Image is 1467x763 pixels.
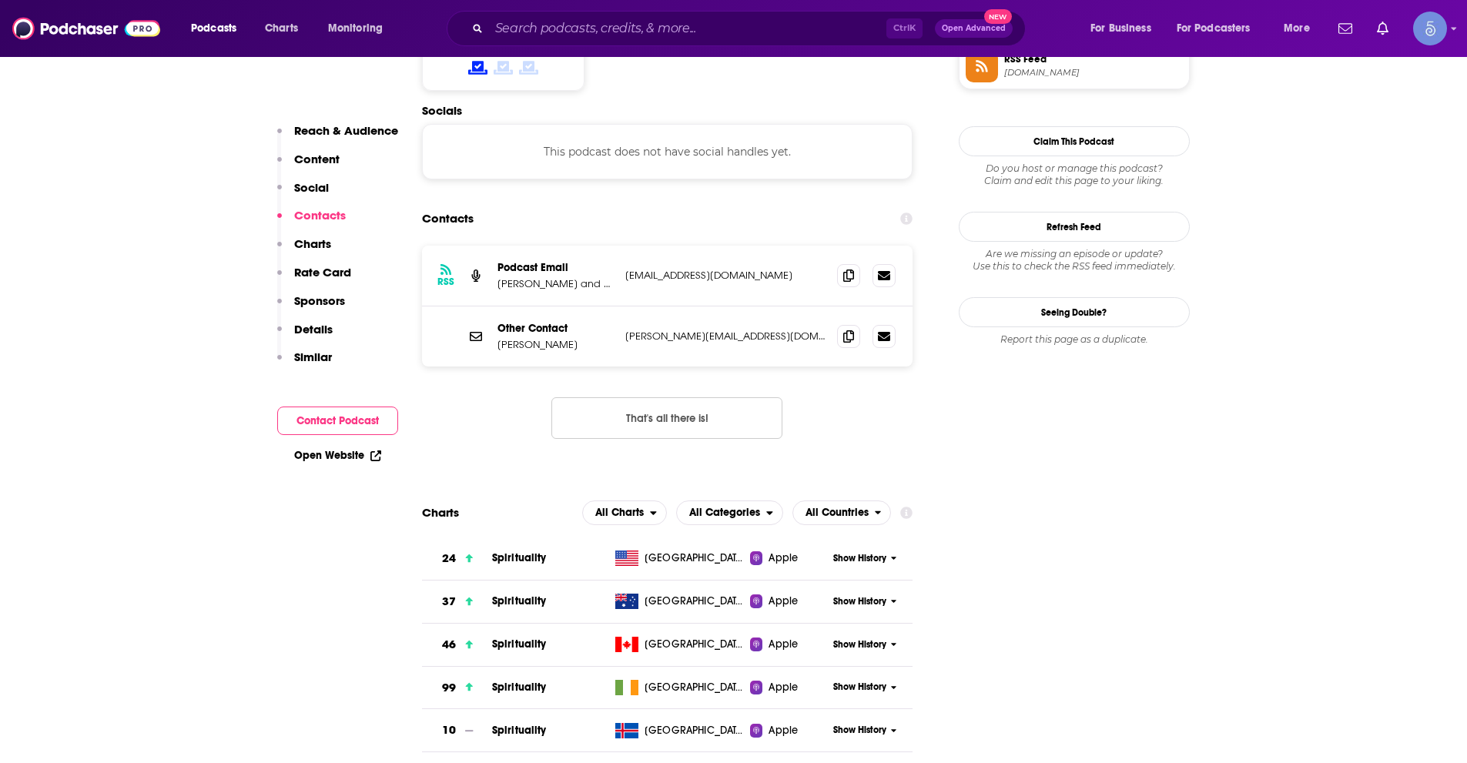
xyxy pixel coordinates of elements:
[442,550,456,567] h3: 24
[277,265,351,293] button: Rate Card
[750,680,828,695] a: Apple
[828,681,902,694] button: Show History
[422,103,913,118] h2: Socials
[959,212,1190,242] button: Refresh Feed
[959,126,1190,156] button: Claim This Podcast
[277,236,331,265] button: Charts
[750,637,828,652] a: Apple
[959,297,1190,327] a: Seeing Double?
[806,507,869,518] span: All Countries
[422,124,913,179] div: This podcast does not have social handles yet.
[294,180,329,195] p: Social
[959,162,1190,187] div: Claim and edit this page to your liking.
[294,322,333,336] p: Details
[769,723,798,738] span: Apple
[492,551,547,564] a: Spirituality
[966,50,1183,82] a: RSS Feed[DOMAIN_NAME]
[676,500,783,525] button: open menu
[492,681,547,694] a: Spirituality
[277,152,340,180] button: Content
[437,276,454,288] h3: RSS
[959,162,1190,175] span: Do you host or manage this podcast?
[277,293,345,322] button: Sponsors
[191,18,236,39] span: Podcasts
[769,550,798,566] span: Apple
[595,507,644,518] span: All Charts
[1167,16,1273,41] button: open menu
[645,594,745,609] span: Australia
[750,550,828,566] a: Apple
[422,505,459,520] h2: Charts
[497,261,613,274] p: Podcast Email
[1004,67,1183,79] span: thegratefulmessenger.com
[294,152,340,166] p: Content
[422,709,492,751] a: 10
[625,330,826,343] p: [PERSON_NAME][EMAIL_ADDRESS][DOMAIN_NAME]
[886,18,923,38] span: Ctrl K
[645,637,745,652] span: Canada
[294,208,346,223] p: Contacts
[1332,15,1358,42] a: Show notifications dropdown
[277,123,398,152] button: Reach & Audience
[1177,18,1251,39] span: For Podcasters
[492,594,547,607] span: Spirituality
[935,19,1013,38] button: Open AdvancedNew
[689,507,760,518] span: All Categories
[277,350,332,378] button: Similar
[497,277,613,290] p: [PERSON_NAME] and [PERSON_NAME]
[489,16,886,41] input: Search podcasts, credits, & more...
[1090,18,1151,39] span: For Business
[645,723,745,738] span: Iceland
[497,338,613,351] p: [PERSON_NAME]
[769,637,798,652] span: Apple
[277,208,346,236] button: Contacts
[833,595,886,608] span: Show History
[625,269,826,282] p: [EMAIL_ADDRESS][DOMAIN_NAME]
[12,14,160,43] img: Podchaser - Follow, Share and Rate Podcasts
[277,407,398,435] button: Contact Podcast
[609,594,750,609] a: [GEOGRAPHIC_DATA]
[277,180,329,209] button: Social
[1413,12,1447,45] span: Logged in as Spiral5-G1
[833,724,886,737] span: Show History
[317,16,403,41] button: open menu
[828,638,902,651] button: Show History
[461,11,1040,46] div: Search podcasts, credits, & more...
[959,248,1190,273] div: Are we missing an episode or update? Use this to check the RSS feed immediately.
[442,721,456,739] h3: 10
[609,637,750,652] a: [GEOGRAPHIC_DATA]
[1413,12,1447,45] img: User Profile
[609,680,750,695] a: [GEOGRAPHIC_DATA]
[609,723,750,738] a: [GEOGRAPHIC_DATA]
[792,500,892,525] button: open menu
[180,16,256,41] button: open menu
[828,724,902,737] button: Show History
[676,500,783,525] h2: Categories
[294,236,331,251] p: Charts
[833,552,886,565] span: Show History
[609,550,750,566] a: [GEOGRAPHIC_DATA]
[942,25,1006,32] span: Open Advanced
[769,594,798,609] span: Apple
[750,594,828,609] a: Apple
[769,680,798,695] span: Apple
[750,723,828,738] a: Apple
[492,724,547,737] span: Spirituality
[828,552,902,565] button: Show History
[422,204,474,233] h2: Contacts
[582,500,667,525] button: open menu
[1273,16,1329,41] button: open menu
[294,350,332,364] p: Similar
[294,293,345,308] p: Sponsors
[294,449,381,462] a: Open Website
[1004,52,1183,66] span: RSS Feed
[833,681,886,694] span: Show History
[442,593,456,611] h3: 37
[422,581,492,623] a: 37
[984,9,1012,24] span: New
[492,638,547,651] a: Spirituality
[442,679,456,697] h3: 99
[828,595,902,608] button: Show History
